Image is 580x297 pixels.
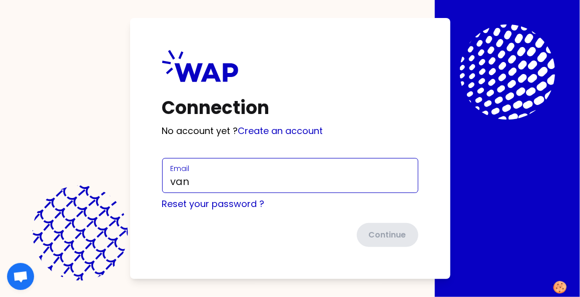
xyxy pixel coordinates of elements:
a: Create an account [238,124,323,137]
label: Email [171,163,190,173]
h1: Connection [162,98,418,118]
button: Continue [357,223,418,247]
div: Open chat [7,263,34,290]
a: Reset your password ? [162,197,265,210]
p: No account yet ? [162,124,418,138]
